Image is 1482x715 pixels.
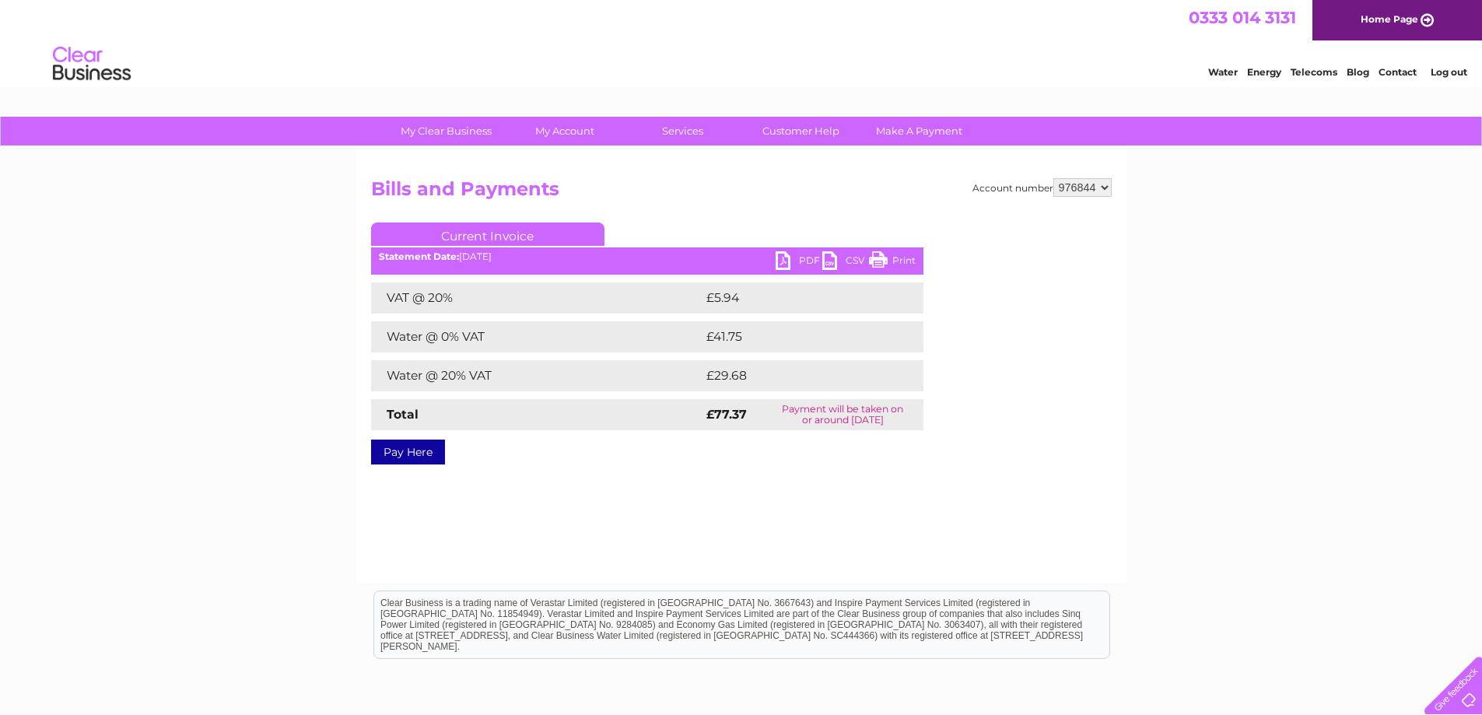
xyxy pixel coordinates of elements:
[869,251,916,274] a: Print
[382,117,510,145] a: My Clear Business
[702,282,888,314] td: £5.94
[374,9,1109,75] div: Clear Business is a trading name of Verastar Limited (registered in [GEOGRAPHIC_DATA] No. 3667643...
[702,321,890,352] td: £41.75
[706,407,747,422] strong: £77.37
[762,399,923,430] td: Payment will be taken on or around [DATE]
[371,251,923,262] div: [DATE]
[972,178,1112,197] div: Account number
[52,40,131,88] img: logo.png
[1247,66,1281,78] a: Energy
[500,117,629,145] a: My Account
[1379,66,1417,78] a: Contact
[379,251,459,262] b: Statement Date:
[371,321,702,352] td: Water @ 0% VAT
[1208,66,1238,78] a: Water
[371,440,445,464] a: Pay Here
[1291,66,1337,78] a: Telecoms
[822,251,869,274] a: CSV
[387,407,419,422] strong: Total
[618,117,747,145] a: Services
[1189,8,1296,27] a: 0333 014 3131
[737,117,865,145] a: Customer Help
[855,117,983,145] a: Make A Payment
[371,360,702,391] td: Water @ 20% VAT
[371,223,604,246] a: Current Invoice
[1347,66,1369,78] a: Blog
[371,178,1112,208] h2: Bills and Payments
[1431,66,1467,78] a: Log out
[371,282,702,314] td: VAT @ 20%
[702,360,893,391] td: £29.68
[776,251,822,274] a: PDF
